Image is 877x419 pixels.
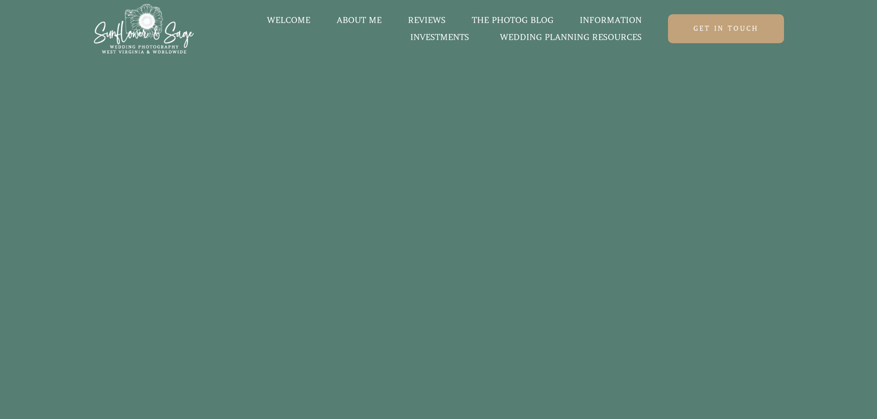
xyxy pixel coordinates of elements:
span: Wedding Planning Resources [500,33,646,42]
a: Wedding Planning Resources [487,31,660,43]
span: Get in touch [693,24,758,33]
a: About Me [323,14,395,26]
span: Investments [410,33,474,42]
a: Get in touch [668,14,784,43]
span: Information [580,16,646,25]
a: Investments [397,31,487,43]
a: Reviews [395,14,459,26]
a: Information [567,14,660,26]
a: Welcome [254,14,323,26]
img: Sunflower & Sage Wedding Photography [93,4,195,54]
a: The Photog Blog [459,14,567,26]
